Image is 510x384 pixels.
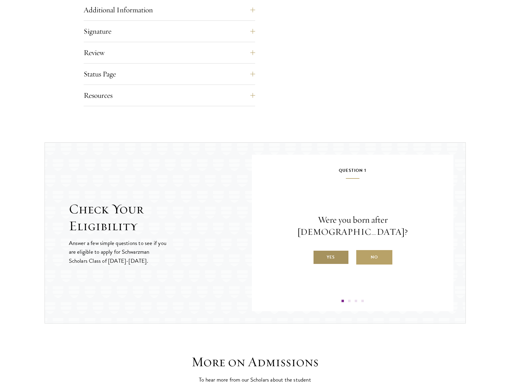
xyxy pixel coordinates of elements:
[270,214,435,238] p: Were you born after [DEMOGRAPHIC_DATA]?
[313,250,349,265] label: Yes
[69,239,167,265] p: Answer a few simple questions to see if you are eligible to apply for Schwarzman Scholars Class o...
[84,24,255,39] button: Signature
[69,201,252,234] h2: Check Your Eligibility
[270,167,435,179] h5: Question 1
[84,67,255,81] button: Status Page
[356,250,392,265] label: No
[84,45,255,60] button: Review
[84,3,255,17] button: Additional Information
[84,88,255,103] button: Resources
[162,354,348,370] h3: More on Admissions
